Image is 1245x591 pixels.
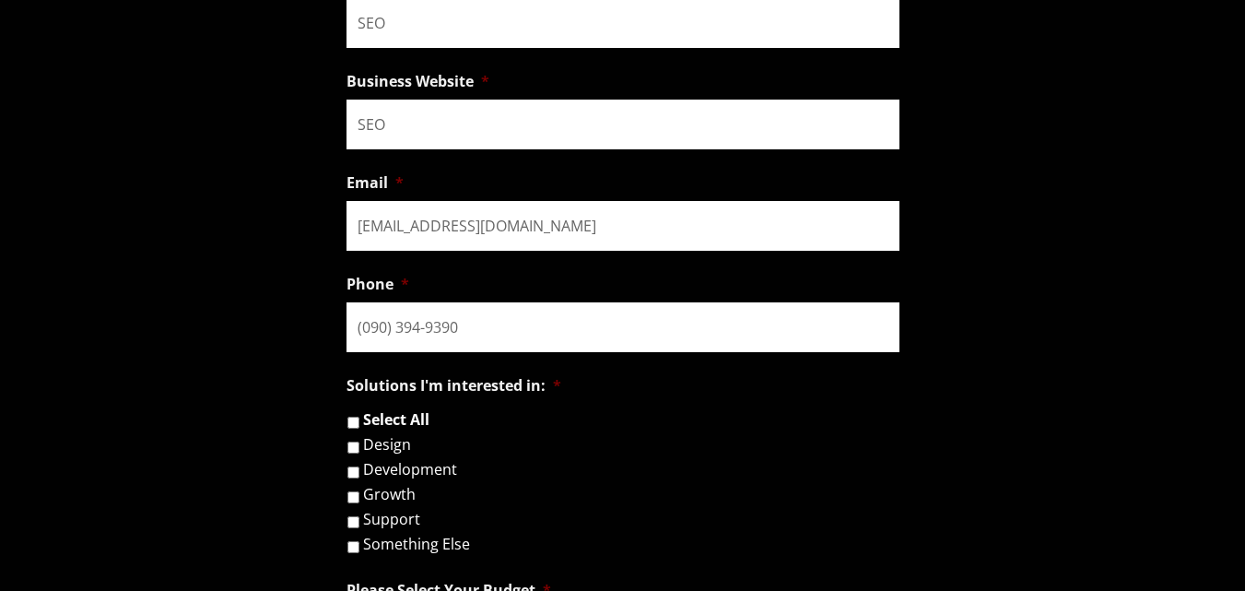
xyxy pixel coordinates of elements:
label: Development [363,462,457,477]
input: (###) ###-#### [346,302,899,352]
label: Something Else [363,537,470,551]
label: Design [363,437,411,452]
label: Email [346,173,404,193]
label: Phone [346,275,409,294]
label: Support [363,512,420,526]
label: Business Website [346,72,489,91]
input: https:// [346,100,899,149]
label: Solutions I'm interested in: [346,376,561,396]
label: Select All [363,412,429,427]
iframe: Chat Widget [1153,502,1245,591]
label: Growth [363,487,416,502]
